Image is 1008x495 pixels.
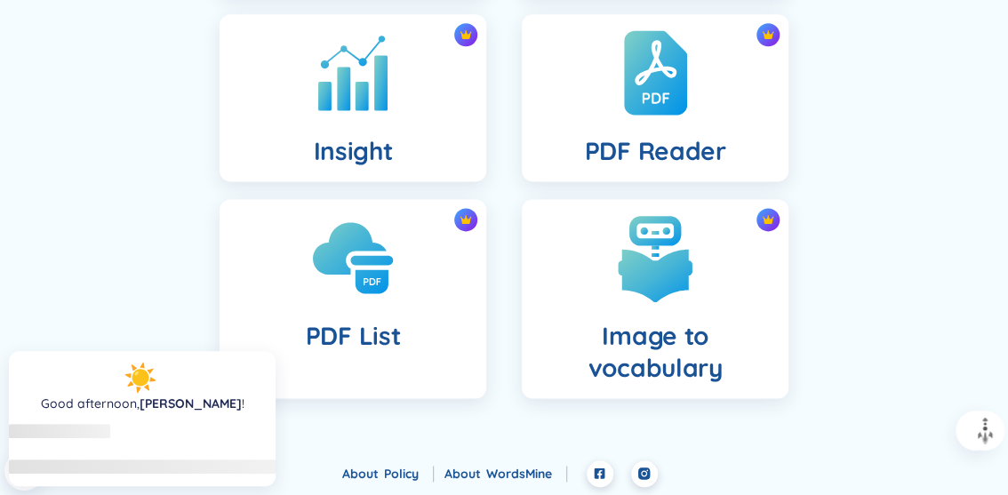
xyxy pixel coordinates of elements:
span: Good afternoon , [41,395,140,411]
div: ! [41,394,244,413]
a: Policy [384,466,434,482]
a: crown iconInsight [202,14,504,181]
img: crown icon [762,28,774,41]
div: About [342,464,434,483]
img: crown icon [762,213,774,226]
h4: Image to vocabulary [536,320,774,384]
img: to top [971,417,999,445]
h4: PDF List [306,320,401,352]
a: crown iconImage to vocabulary [504,199,806,398]
a: crown iconPDF List [202,199,504,398]
h4: Insight [313,135,392,167]
img: crown icon [460,213,472,226]
div: About [444,464,567,483]
a: crown iconPDF Reader [504,14,806,181]
h4: PDF Reader [584,135,725,167]
a: WordsMine [486,466,567,482]
a: [PERSON_NAME] [140,395,242,411]
img: crown icon [460,28,472,41]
